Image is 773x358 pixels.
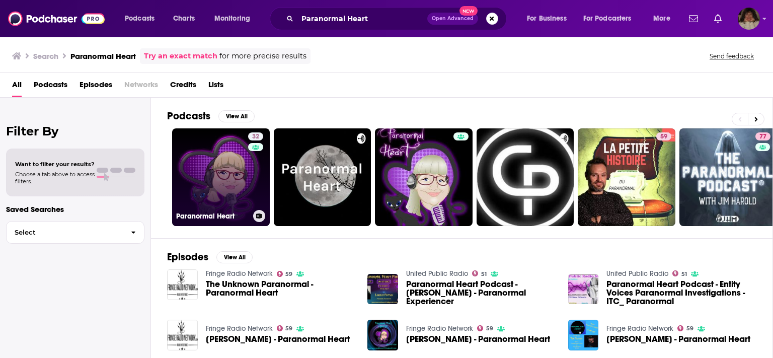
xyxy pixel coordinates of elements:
a: Podcasts [34,77,67,97]
a: 59 [477,325,493,331]
h2: Podcasts [167,110,210,122]
a: Fringe Radio Network [606,324,673,333]
a: 51 [672,270,687,276]
span: 59 [686,326,693,331]
a: Lorilei Potvin - Paranormal Heart [406,335,550,343]
div: Search podcasts, credits, & more... [279,7,516,30]
img: Paranormal Heart Podcast - Entity Voices Paranormal Investigations - ITC_ Paranormal [568,274,599,305]
a: Paranormal Heart Podcast - Entity Voices Paranormal Investigations - ITC_ Paranormal [606,280,756,306]
a: Paranormal Heart Podcast - Lorilei Potvin - Paranormal Experiencer [406,280,556,306]
a: 77 [755,132,770,140]
span: [PERSON_NAME] - Paranormal Heart [606,335,750,343]
img: Paranormal Heart Podcast - Lorilei Potvin - Paranormal Experiencer [367,274,398,305]
span: 32 [252,132,259,142]
a: Tim Sudano - Paranormal Heart [606,335,750,343]
button: View All [218,110,255,122]
span: 59 [660,132,667,142]
h2: Episodes [167,251,208,263]
span: for more precise results [219,50,306,62]
button: open menu [520,11,579,27]
input: Search podcasts, credits, & more... [297,11,427,27]
span: For Business [527,12,567,26]
span: Charts [173,12,195,26]
img: Jim Stehley - Paranormal Heart [167,320,198,350]
a: Charts [167,11,201,27]
button: Open AdvancedNew [427,13,478,25]
span: 77 [759,132,766,142]
p: Saved Searches [6,204,144,214]
span: More [653,12,670,26]
button: open menu [646,11,683,27]
a: 59 [677,325,693,331]
span: 59 [285,326,292,331]
a: Fringe Radio Network [206,324,273,333]
span: Want to filter your results? [15,161,95,168]
button: Send feedback [707,52,757,60]
a: Fringe Radio Network [206,269,273,278]
img: User Profile [738,8,760,30]
span: [PERSON_NAME] - Paranormal Heart [406,335,550,343]
span: Logged in as angelport [738,8,760,30]
a: Show notifications dropdown [685,10,702,27]
a: 32Paranormal Heart [172,128,270,226]
span: New [459,6,478,16]
h3: Paranormal Heart [176,212,249,221]
button: View All [216,251,253,263]
a: 32 [248,132,263,140]
span: For Podcasters [583,12,632,26]
a: All [12,77,22,97]
a: United Public Radio [406,269,468,278]
span: 51 [681,272,687,276]
span: Podcasts [125,12,154,26]
a: 51 [472,270,487,276]
img: Podchaser - Follow, Share and Rate Podcasts [8,9,105,28]
button: Show profile menu [738,8,760,30]
a: Fringe Radio Network [406,324,473,333]
a: EpisodesView All [167,251,253,263]
span: 59 [285,272,292,276]
span: Paranormal Heart Podcast - [PERSON_NAME] - Paranormal Experiencer [406,280,556,306]
a: PodcastsView All [167,110,255,122]
a: 59 [277,325,293,331]
button: open menu [577,11,646,27]
a: Credits [170,77,196,97]
a: United Public Radio [606,269,668,278]
img: The Unknown Paranormal - Paranormal Heart [167,269,198,300]
h3: Paranormal Heart [70,51,136,61]
button: Select [6,221,144,244]
span: Monitoring [214,12,250,26]
a: The Unknown Paranormal - Paranormal Heart [206,280,356,297]
span: Select [7,229,123,236]
span: Choose a tab above to access filters. [15,171,95,185]
a: Lists [208,77,223,97]
button: open menu [207,11,263,27]
span: Open Advanced [432,16,474,21]
a: 59 [277,271,293,277]
span: [PERSON_NAME] - Paranormal Heart [206,335,350,343]
a: 59 [578,128,675,226]
a: Jim Stehley - Paranormal Heart [206,335,350,343]
img: Lorilei Potvin - Paranormal Heart [367,320,398,350]
a: Episodes [80,77,112,97]
img: Tim Sudano - Paranormal Heart [568,320,599,350]
a: Show notifications dropdown [710,10,726,27]
span: 51 [481,272,487,276]
span: Networks [124,77,158,97]
button: open menu [118,11,168,27]
span: 59 [486,326,493,331]
h3: Search [33,51,58,61]
h2: Filter By [6,124,144,138]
